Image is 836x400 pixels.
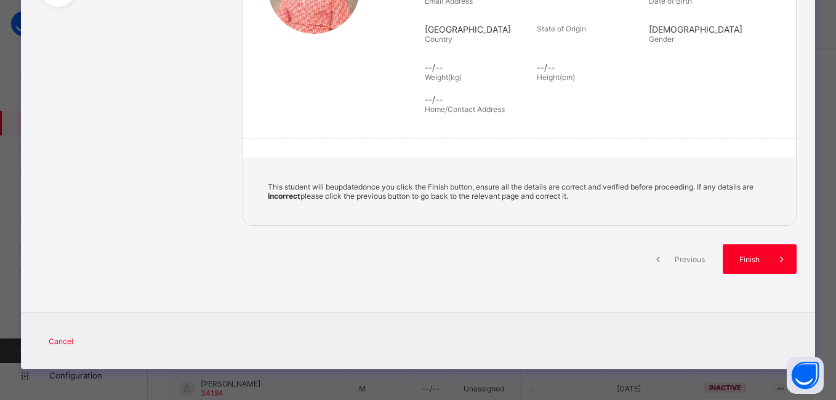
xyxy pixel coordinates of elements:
[537,73,575,82] span: Height(cm)
[537,62,643,73] span: --/--
[649,34,674,44] span: Gender
[425,94,778,105] span: --/--
[537,24,586,33] span: State of Origin
[732,255,767,264] span: Finish
[673,255,707,264] span: Previous
[649,24,755,34] span: [DEMOGRAPHIC_DATA]
[425,105,505,114] span: Home/Contact Address
[49,337,73,346] span: Cancel
[787,357,824,394] button: Open asap
[268,191,300,201] b: Incorrect
[425,24,531,34] span: [GEOGRAPHIC_DATA]
[425,34,452,44] span: Country
[268,182,754,201] span: This student will be updated once you click the Finish button, ensure all the details are correct...
[425,62,531,73] span: --/--
[425,73,462,82] span: Weight(kg)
